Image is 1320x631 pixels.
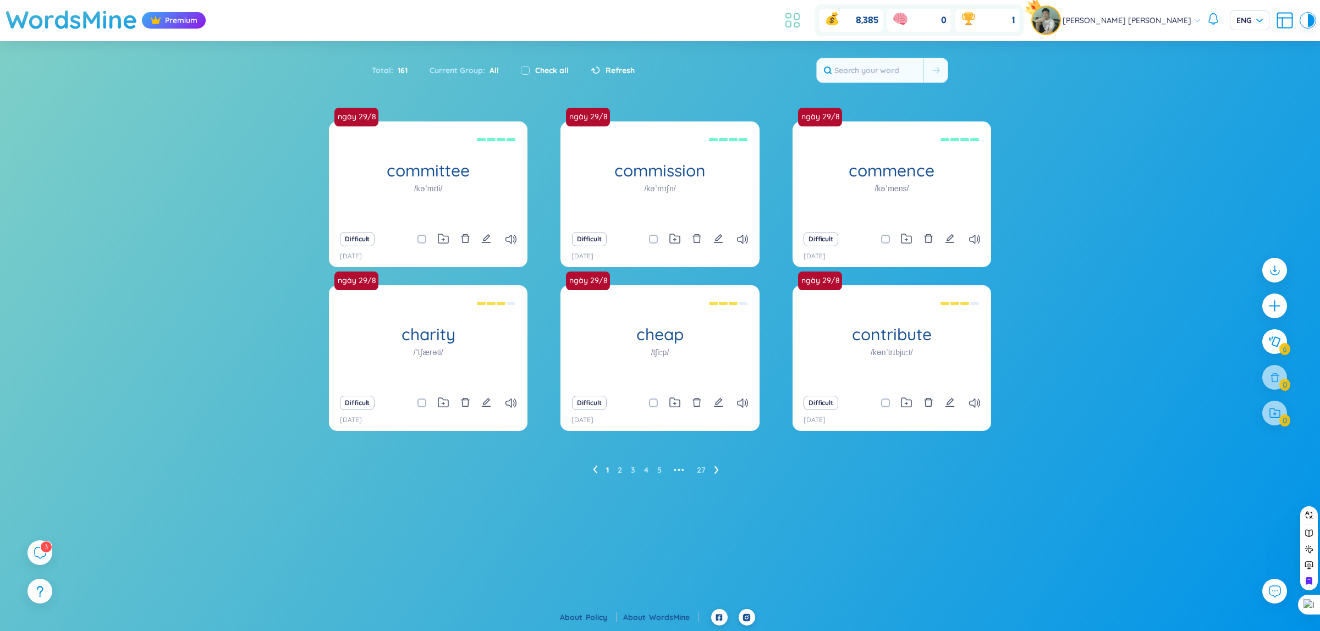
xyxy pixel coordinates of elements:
button: delete [692,395,702,411]
span: delete [460,234,470,243]
button: edit [713,231,723,247]
div: Premium [142,12,206,29]
a: ngày 29/8 [334,108,383,126]
button: edit [481,231,491,247]
h1: cheap [560,325,759,344]
a: avatarpro [1032,7,1063,34]
span: edit [945,234,955,243]
p: [DATE] [804,415,826,425]
a: ngày 29/8 [798,108,846,126]
button: delete [460,395,470,411]
a: ngày 29/8 [333,275,380,286]
li: 2 [618,461,622,479]
h1: charity [329,325,527,344]
a: 3 [631,462,635,478]
p: [DATE] [571,415,593,425]
div: About [560,611,617,623]
li: 5 [657,461,662,479]
span: delete [923,234,933,243]
li: 27 [697,461,706,479]
button: edit [481,395,491,411]
span: Refresh [606,64,635,76]
a: ngày 29/8 [566,108,614,126]
div: Total : [372,59,419,82]
span: delete [460,397,470,407]
li: Previous Page [593,461,597,479]
a: 2 [618,462,622,478]
button: Difficult [572,396,607,410]
h1: /tʃiːp/ [651,346,669,358]
h1: commission [560,161,759,180]
div: About [623,611,699,623]
a: ngày 29/8 [566,272,614,290]
p: [DATE] [571,251,593,262]
h1: /kəˈmens/ [875,182,909,195]
h1: committee [329,161,527,180]
button: delete [692,231,702,247]
span: delete [692,397,702,407]
a: ngày 29/8 [797,111,843,122]
p: [DATE] [340,415,362,425]
a: 27 [697,462,706,478]
button: Difficult [804,396,838,410]
span: edit [713,234,723,243]
a: ngày 29/8 [798,272,846,290]
h1: /kənˈtrɪbjuːt/ [871,346,913,358]
a: 5 [657,462,662,478]
h1: contribute [793,325,991,344]
p: [DATE] [340,251,362,262]
span: [PERSON_NAME] [PERSON_NAME] [1063,14,1191,26]
span: 161 [393,64,408,76]
h1: /ˈtʃærəti/ [414,346,443,358]
li: Next 5 Pages [670,461,688,479]
span: plus [1268,299,1281,313]
a: ngày 29/8 [334,272,383,290]
img: crown icon [150,15,161,26]
a: ngày 29/8 [565,111,611,122]
a: ngày 29/8 [797,275,843,286]
h1: /kəˈmɪti/ [414,182,442,195]
a: 4 [644,462,648,478]
div: Current Group : [419,59,510,82]
button: delete [923,395,933,411]
a: ngày 29/8 [565,275,611,286]
img: avatar [1032,7,1060,34]
button: edit [945,231,955,247]
span: 0 [941,14,947,26]
span: edit [945,397,955,407]
a: Policy [586,612,617,622]
label: Check all [535,64,569,76]
span: 8,385 [856,14,878,26]
sup: 3 [41,541,52,552]
span: ENG [1236,15,1263,26]
a: ngày 29/8 [333,111,380,122]
span: delete [923,397,933,407]
button: delete [460,231,470,247]
li: Next Page [714,461,719,479]
span: edit [713,397,723,407]
span: delete [692,234,702,243]
a: 1 [606,462,609,478]
button: Difficult [572,232,607,246]
span: edit [481,397,491,407]
span: edit [481,234,491,243]
span: 3 [45,543,48,551]
li: 3 [631,461,635,479]
span: All [485,65,499,75]
button: Difficult [340,396,375,410]
h1: /kəˈmɪʃn/ [644,182,675,195]
p: [DATE] [804,251,826,262]
li: 1 [606,461,609,479]
button: edit [713,395,723,411]
span: 1 [1012,14,1015,26]
a: WordsMine [649,612,699,622]
button: edit [945,395,955,411]
li: 4 [644,461,648,479]
span: ••• [670,461,688,479]
button: delete [923,231,933,247]
h1: commence [793,161,991,180]
button: Difficult [340,232,375,246]
input: Search your word [817,58,923,82]
button: Difficult [804,232,838,246]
